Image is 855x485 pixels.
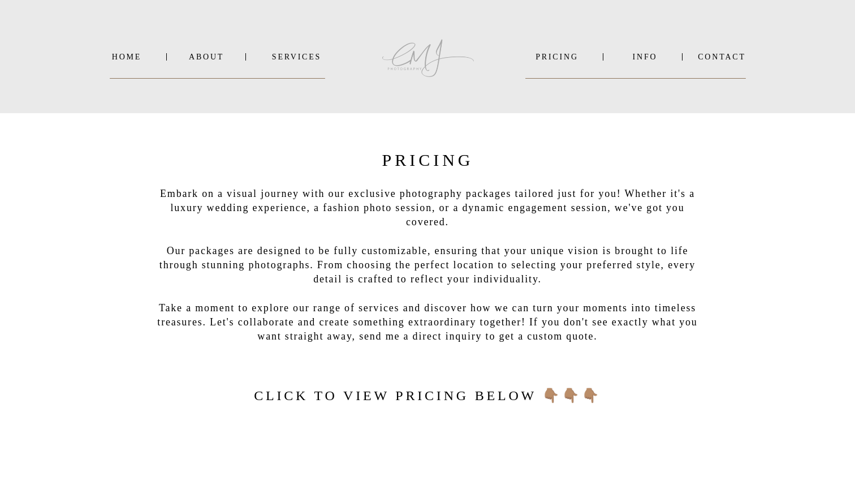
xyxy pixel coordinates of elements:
[149,187,706,332] p: Embark on a visual journey with our exclusive photography packages tailored just for you! Whether...
[268,53,325,61] a: SERVICES
[617,53,672,61] a: INFO
[357,147,498,168] h2: PRICING
[110,53,144,61] a: Home
[189,53,223,61] a: About
[245,385,611,404] h2: click to view pricing below 👇🏽👇🏽👇🏽
[525,53,589,61] a: PRICING
[698,53,746,61] a: Contact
